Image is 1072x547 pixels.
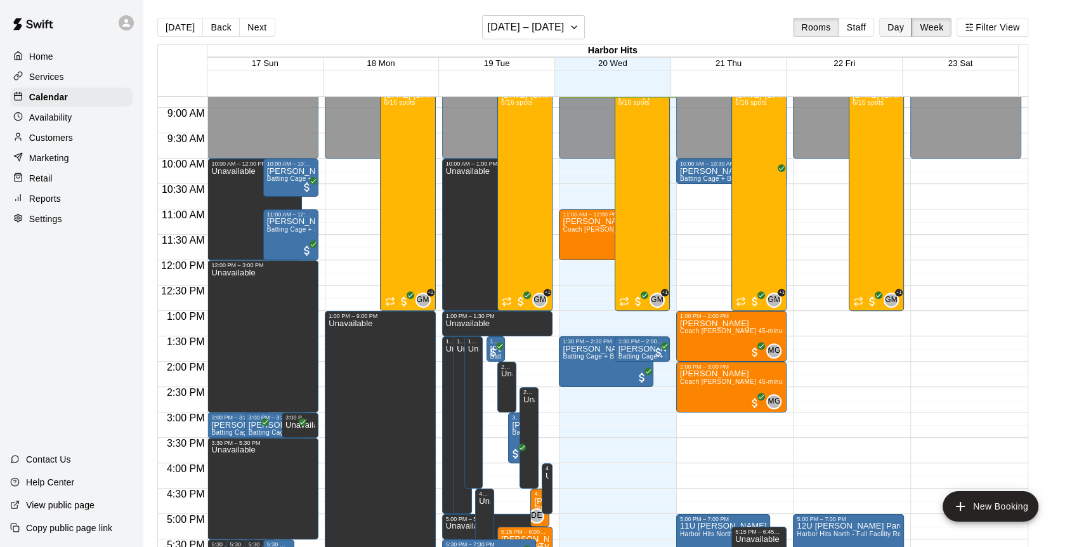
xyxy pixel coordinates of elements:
span: All customers have paid [652,346,665,359]
div: Graham Mercado [532,293,547,308]
span: 6/16 spots filled [618,99,650,106]
span: McKenna Gadberry [771,343,781,359]
span: Batting Cage + BASEBALL Pitching Machine (Manual feed) [249,429,427,436]
div: 3:00 PM – 3:30 PM: Jake Peirce [207,412,270,438]
div: 8:30 AM – 1:00 PM: Monday-Friday Baseball/Softball Camp 8:30am-1:00pm (Ages 6-12) AUGUST 18 - AUG... [380,82,435,311]
span: Harbor Hits North - Full Facility Rental [797,531,912,537]
div: 5:00 PM – 7:00 PM [797,516,900,522]
div: 4:30 PM – 5:15 PM: Sam Farrens [530,489,549,527]
div: Settings [10,209,133,228]
button: Staff [839,18,875,37]
button: [DATE] [157,18,203,37]
div: 5:00 PM – 7:00 PM [680,516,766,522]
a: Services [10,67,133,86]
span: All customers have paid [509,447,522,460]
span: 9:00 AM [164,108,208,119]
div: 3:30 PM – 5:30 PM: Unavailable [207,438,318,539]
div: 3:00 PM – 3:30 PM [249,414,304,421]
button: 23 Sat [948,58,973,68]
div: 5:00 PM – 5:30 PM: Unavailable [442,514,536,539]
a: Calendar [10,88,133,107]
span: 6/16 spots filled [853,99,884,106]
p: Copy public page link [26,522,112,534]
div: 3:00 PM – 3:30 PM: Unavailable [282,412,318,438]
div: 1:30 PM – 2:00 PM: Desmond Eitel [487,336,506,362]
p: Help Center [26,476,74,489]
p: Marketing [29,152,69,164]
span: Coach [PERSON_NAME] 45-minute Softball Hitting Lesson [680,378,858,385]
div: 3:00 PM – 3:30 PM: Garrett Robson [245,412,308,438]
span: +1 [895,289,903,296]
span: All customers have paid [398,295,410,308]
div: Graham Mercado [650,293,665,308]
span: Coach [PERSON_NAME] 45-minute Softball Hitting Lesson [680,327,858,334]
span: Recurring event [736,296,746,306]
button: 22 Fri [833,58,855,68]
div: 4:00 PM – 5:00 PM: Unavailable [542,463,552,514]
span: All customers have paid [514,295,527,308]
span: All customers have paid [301,244,313,257]
span: 1:30 PM [164,336,208,347]
div: 1:00 PM – 2:00 PM: Brydget Jarnagin [676,311,787,362]
div: 10:00 AM – 10:30 AM [680,161,783,167]
p: Availability [29,111,72,124]
div: 2:00 PM – 3:00 PM: Unavailable [497,362,516,412]
p: Calendar [29,91,68,103]
div: 12:00 PM – 3:00 PM: Unavailable [207,260,318,412]
div: 1:30 PM – 5:00 PM [446,338,457,345]
div: 1:30 PM – 5:00 PM [457,338,468,345]
button: Rooms [793,18,839,37]
div: 1:30 PM – 2:30 PM: Batting Cage + BASEBALL Pitching Machine (Manual feed) [559,336,653,387]
span: GM [417,294,429,306]
span: 6/16 spots filled [501,99,532,106]
div: 2:00 PM – 3:00 PM [501,364,513,370]
span: GM [533,294,546,306]
div: 10:00 AM – 12:00 PM: Unavailable [207,159,301,260]
div: 8:30 AM – 1:00 PM: Monday-Friday Baseball/Softball Camp 8:30am-1:00pm (Ages 6-12) AUGUST 18 - AUG... [497,82,552,311]
span: 2:30 PM [164,387,208,398]
span: 19 Tue [484,58,510,68]
div: 1:30 PM – 5:00 PM: Unavailable [453,336,472,514]
span: All customers have paid [632,295,644,308]
div: 3:00 PM – 3:30 PM [211,414,266,421]
div: 10:00 AM – 1:00 PM [446,161,549,167]
div: 2:30 PM – 4:30 PM [523,389,535,395]
div: 8:30 AM – 1:00 PM: Monday-Friday Baseball/Softball Camp 8:30am-1:00pm (Ages 6-12) AUGUST 18 - AUG... [849,82,904,311]
span: Recurring event [853,296,863,306]
div: 1:30 PM – 4:30 PM [468,338,480,345]
button: add [943,491,1038,522]
span: GM [885,294,898,306]
button: Day [879,18,912,37]
span: Batting Cage + BASEBALL Pitching Machine (Manual feed) [267,175,445,182]
span: GM [768,294,780,306]
span: All customers have paid [748,346,761,359]
p: Customers [29,131,73,144]
div: McKenna Gadberry [766,394,781,409]
span: Batting Cage + BASEBALL Pitching Machine (Manual feed) [211,429,389,436]
span: Coach [PERSON_NAME] 45-minute Softball Hitting Lesson [563,226,741,233]
span: +1 [427,289,435,296]
button: 21 Thu [716,58,742,68]
div: 1:30 PM – 2:00 PM [618,338,666,345]
button: 18 Mon [367,58,395,68]
span: 11:00 AM [159,209,208,220]
span: Batting Cage + BASEBALL Pitching Machine (Manual feed) [267,226,445,233]
h6: [DATE] – [DATE] [488,18,565,36]
span: 2:00 PM [164,362,208,372]
button: 17 Sun [252,58,278,68]
p: Home [29,50,53,63]
span: 3:00 PM [164,412,208,423]
span: 6/16 spots filled [384,99,415,106]
span: All customers have paid [290,422,303,435]
span: All customers have paid [301,181,313,194]
div: 5:00 PM – 5:30 PM [446,516,532,522]
div: Availability [10,108,133,127]
span: MG [768,395,780,408]
span: Recurring event [502,296,512,306]
span: 11:30 AM [159,235,208,246]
